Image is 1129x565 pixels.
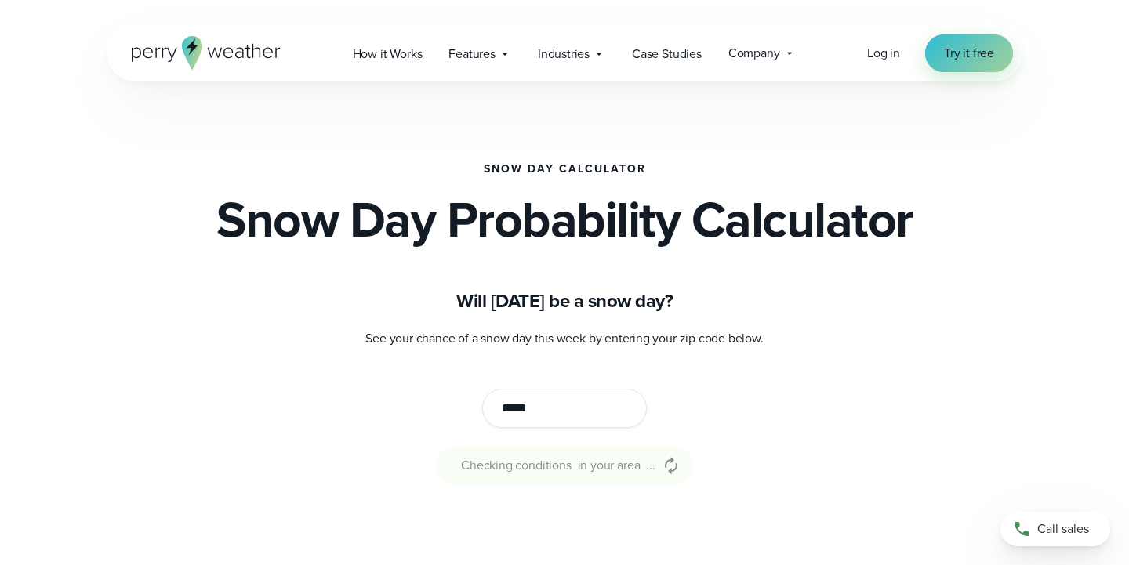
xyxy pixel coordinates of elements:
[353,45,423,63] span: How it Works
[619,38,715,70] a: Case Studies
[185,329,944,348] p: See your chance of a snow day this week by entering your zip code below.
[448,45,496,63] span: Features
[632,45,702,63] span: Case Studies
[944,44,994,63] span: Try it free
[216,194,913,244] h2: Snow Day Probability Calculator
[867,44,900,63] a: Log in
[538,45,590,63] span: Industries
[728,44,780,63] span: Company
[925,34,1013,72] a: Try it free
[339,38,436,70] a: How it Works
[867,44,900,62] span: Log in
[185,288,944,313] h1: Will [DATE] be a snow day?
[1037,520,1089,538] span: Call sales
[484,163,646,176] h1: Snow Day Calculator
[1000,512,1110,546] a: Call sales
